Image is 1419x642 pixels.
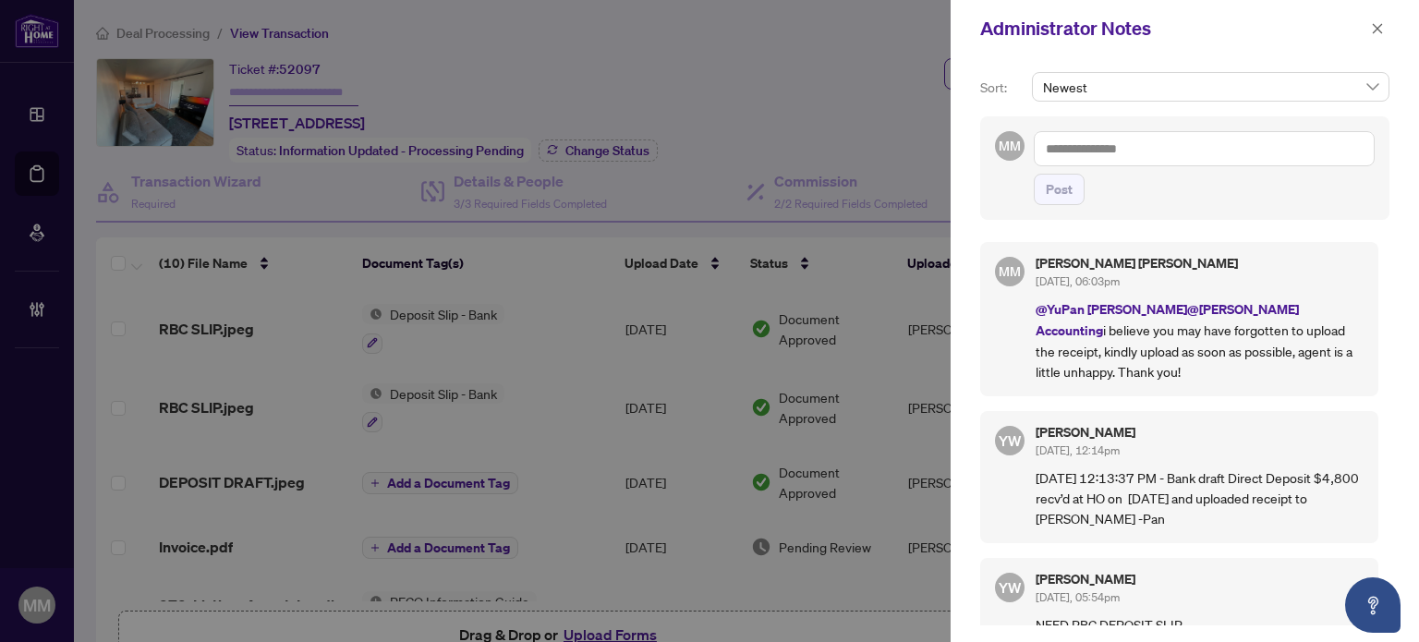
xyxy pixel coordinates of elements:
span: [DATE], 05:54pm [1036,590,1120,604]
span: Newest [1043,73,1378,101]
h5: [PERSON_NAME] [PERSON_NAME] [1036,257,1364,270]
h5: [PERSON_NAME] [1036,573,1364,586]
h5: [PERSON_NAME] [1036,426,1364,439]
p: NEED RBC DEPOSIT SLIP [1036,614,1364,635]
span: MM [999,136,1020,156]
span: YW [999,430,1022,452]
p: [DATE] 12:13:37 PM - Bank draft Direct Deposit $4,800 recv’d at HO on [DATE] and uploaded receipt... [1036,467,1364,528]
button: Post [1034,174,1085,205]
span: [DATE], 06:03pm [1036,274,1120,288]
span: close [1371,22,1384,35]
span: MM [999,261,1020,282]
button: Open asap [1345,577,1401,633]
p: Sort: [980,78,1025,98]
div: Administrator Notes [980,15,1365,42]
p: i believe you may have forgotten to upload the receipt, kindly upload as soon as possible, agent ... [1036,298,1364,382]
span: YW [999,576,1022,599]
span: [DATE], 12:14pm [1036,443,1120,457]
span: @YuPan [PERSON_NAME] [1036,300,1187,318]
